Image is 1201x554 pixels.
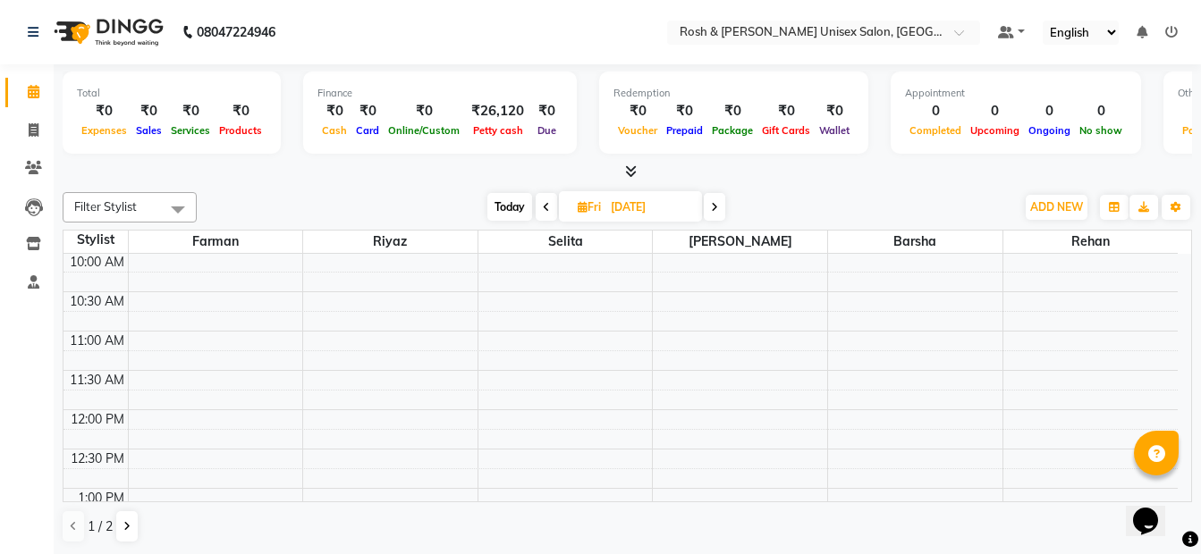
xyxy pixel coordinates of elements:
[66,292,128,311] div: 10:30 AM
[605,194,695,221] input: 2025-09-05
[1024,124,1075,137] span: Ongoing
[1126,483,1183,536] iframe: chat widget
[1024,101,1075,122] div: 0
[662,101,707,122] div: ₹0
[531,101,562,122] div: ₹0
[1030,200,1083,214] span: ADD NEW
[384,101,464,122] div: ₹0
[573,200,605,214] span: Fri
[166,101,215,122] div: ₹0
[74,199,137,214] span: Filter Stylist
[707,101,757,122] div: ₹0
[77,124,131,137] span: Expenses
[966,101,1024,122] div: 0
[66,332,128,350] div: 11:00 AM
[215,124,266,137] span: Products
[905,101,966,122] div: 0
[67,410,128,429] div: 12:00 PM
[317,101,351,122] div: ₹0
[478,231,653,253] span: Selita
[66,253,128,272] div: 10:00 AM
[905,86,1127,101] div: Appointment
[533,124,561,137] span: Due
[317,86,562,101] div: Finance
[46,7,168,57] img: logo
[905,124,966,137] span: Completed
[351,101,384,122] div: ₹0
[464,101,531,122] div: ₹26,120
[1026,195,1087,220] button: ADD NEW
[303,231,478,253] span: Riyaz
[215,101,266,122] div: ₹0
[166,124,215,137] span: Services
[317,124,351,137] span: Cash
[1003,231,1178,253] span: Rehan
[487,193,532,221] span: Today
[1075,124,1127,137] span: No show
[197,7,275,57] b: 08047224946
[815,101,854,122] div: ₹0
[88,517,113,536] span: 1 / 2
[384,124,464,137] span: Online/Custom
[815,124,854,137] span: Wallet
[469,124,528,137] span: Petty cash
[966,124,1024,137] span: Upcoming
[63,231,128,249] div: Stylist
[131,124,166,137] span: Sales
[66,371,128,390] div: 11:30 AM
[1075,101,1127,122] div: 0
[613,124,662,137] span: Voucher
[67,449,128,468] div: 12:30 PM
[828,231,1002,253] span: Barsha
[757,101,815,122] div: ₹0
[662,124,707,137] span: Prepaid
[653,231,827,253] span: [PERSON_NAME]
[707,124,757,137] span: Package
[74,489,128,508] div: 1:00 PM
[613,101,662,122] div: ₹0
[77,86,266,101] div: Total
[351,124,384,137] span: Card
[613,86,854,101] div: Redemption
[131,101,166,122] div: ₹0
[77,101,131,122] div: ₹0
[129,231,303,253] span: Farman
[757,124,815,137] span: Gift Cards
